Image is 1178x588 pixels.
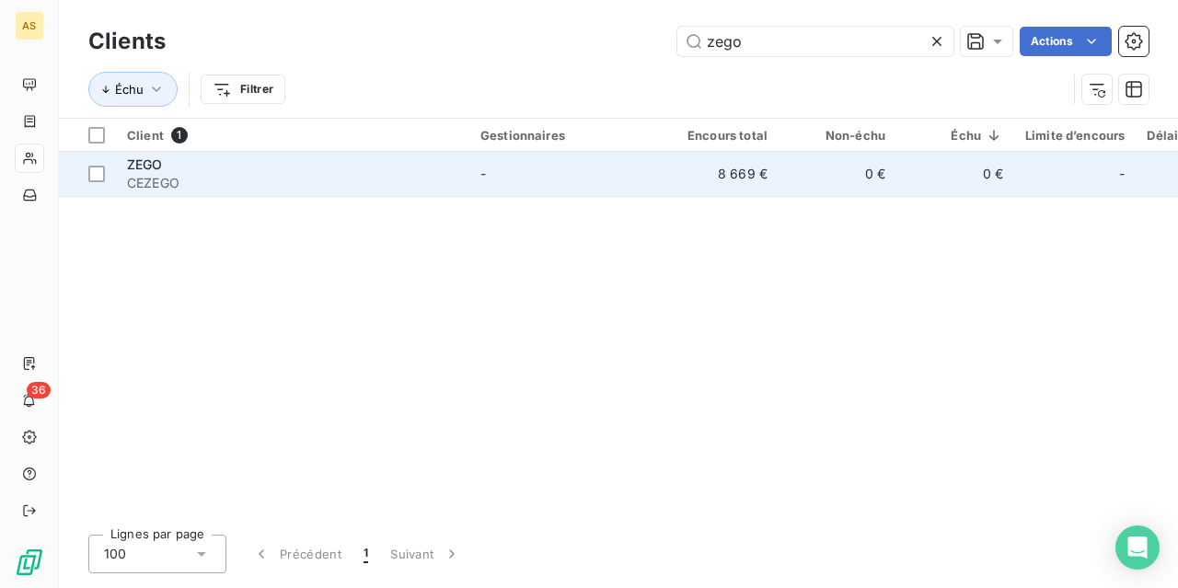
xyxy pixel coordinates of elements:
[15,548,44,577] img: Logo LeanPay
[364,545,368,563] span: 1
[241,535,352,573] button: Précédent
[896,152,1014,196] td: 0 €
[379,535,472,573] button: Suivant
[672,128,768,143] div: Encours total
[1020,27,1112,56] button: Actions
[127,128,164,143] span: Client
[480,166,486,181] span: -
[127,174,458,192] span: CEZEGO
[779,152,896,196] td: 0 €
[15,11,44,40] div: AS
[1115,525,1160,570] div: Open Intercom Messenger
[201,75,285,104] button: Filtrer
[1025,128,1125,143] div: Limite d’encours
[27,382,51,398] span: 36
[104,545,126,563] span: 100
[88,25,166,58] h3: Clients
[1119,165,1125,183] span: -
[115,82,144,97] span: Échu
[171,127,188,144] span: 1
[352,535,379,573] button: 1
[677,27,953,56] input: Rechercher
[127,156,163,172] span: ZEGO
[480,128,650,143] div: Gestionnaires
[790,128,885,143] div: Non-échu
[661,152,779,196] td: 8 669 €
[907,128,1003,143] div: Échu
[88,72,178,107] button: Échu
